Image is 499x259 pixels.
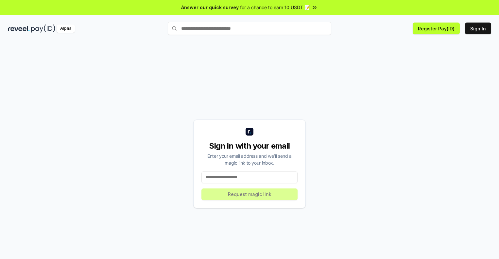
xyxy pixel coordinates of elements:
button: Sign In [465,23,491,34]
div: Alpha [57,24,75,33]
img: pay_id [31,24,55,33]
img: reveel_dark [8,24,30,33]
div: Enter your email address and we’ll send a magic link to your inbox. [201,153,298,166]
button: Register Pay(ID) [413,23,460,34]
span: Answer our quick survey [181,4,239,11]
div: Sign in with your email [201,141,298,151]
img: logo_small [246,128,253,136]
span: for a chance to earn 10 USDT 📝 [240,4,310,11]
